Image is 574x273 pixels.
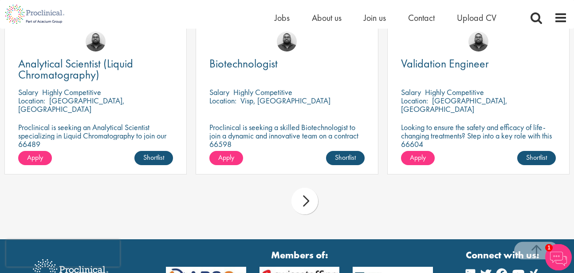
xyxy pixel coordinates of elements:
strong: Connect with us: [466,248,541,262]
img: Ashley Bennett [468,32,488,51]
span: Biotechnologist [209,56,278,71]
span: Salary [401,87,421,97]
span: Location: [401,95,428,106]
p: 66604 [401,140,556,148]
span: 1 [545,244,553,252]
p: [GEOGRAPHIC_DATA], [GEOGRAPHIC_DATA] [18,95,125,114]
a: Validation Engineer [401,58,556,69]
img: Ashley Bennett [86,32,106,51]
a: Contact [408,12,435,24]
span: Apply [27,153,43,162]
a: Join us [364,12,386,24]
p: [GEOGRAPHIC_DATA], [GEOGRAPHIC_DATA] [401,95,507,114]
span: Salary [209,87,229,97]
p: 66598 [209,140,364,148]
span: Validation Engineer [401,56,489,71]
p: Highly Competitive [233,87,292,97]
span: Apply [410,153,426,162]
iframe: reCAPTCHA [6,240,120,267]
p: Highly Competitive [42,87,101,97]
span: Analytical Scientist (Liquid Chromatography) [18,56,133,82]
a: Apply [18,151,52,165]
p: Proclinical is seeking a skilled Biotechnologist to join a dynamic and innovative team on a contr... [209,123,364,148]
img: Chatbot [545,244,572,271]
div: next [291,188,318,214]
p: Visp, [GEOGRAPHIC_DATA] [240,95,330,106]
span: Apply [218,153,234,162]
a: Jobs [275,12,290,24]
a: Biotechnologist [209,58,364,69]
span: Salary [18,87,38,97]
p: 66489 [18,140,173,148]
span: Location: [18,95,45,106]
a: Shortlist [517,151,556,165]
p: Looking to ensure the safety and efficacy of life-changing treatments? Step into a key role with ... [401,123,556,165]
a: Upload CV [457,12,496,24]
a: Shortlist [326,151,365,165]
p: Proclinical is seeking an Analytical Scientist specializing in Liquid Chromatography to join our ... [18,123,173,148]
a: Analytical Scientist (Liquid Chromatography) [18,58,173,80]
a: Apply [209,151,243,165]
span: Location: [209,95,236,106]
img: Ashley Bennett [277,32,297,51]
a: About us [312,12,342,24]
p: Highly Competitive [425,87,484,97]
strong: Members of: [166,248,433,262]
a: Shortlist [134,151,173,165]
a: Apply [401,151,435,165]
